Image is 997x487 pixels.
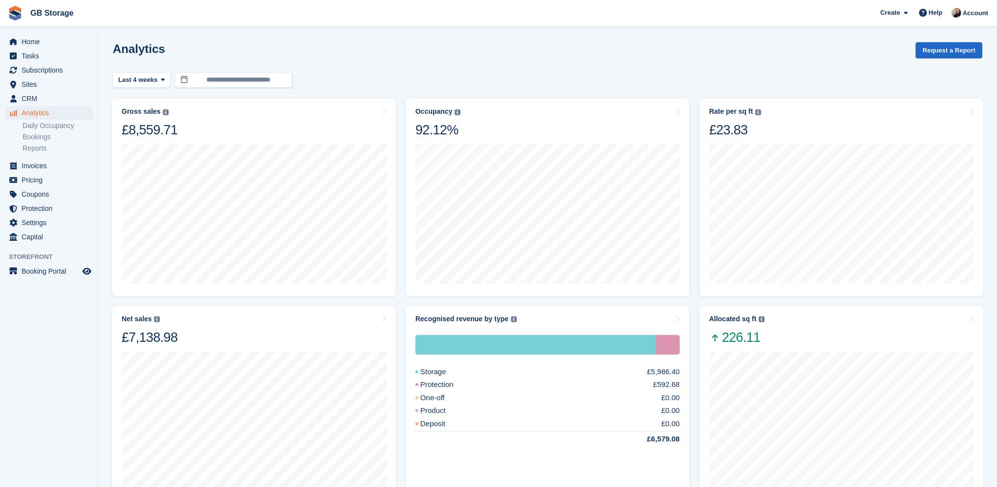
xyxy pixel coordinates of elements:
[929,8,943,18] span: Help
[81,265,93,277] a: Preview store
[22,230,80,244] span: Capital
[22,35,80,49] span: Home
[5,92,93,105] a: menu
[661,392,680,404] div: £0.00
[26,5,77,21] a: GB Storage
[880,8,900,18] span: Create
[759,316,765,322] img: icon-info-grey-7440780725fd019a000dd9b08b2336e03edf1995a4989e88bcd33f0948082b44.svg
[623,434,680,445] div: £6,579.08
[415,418,469,430] div: Deposit
[455,109,460,115] img: icon-info-grey-7440780725fd019a000dd9b08b2336e03edf1995a4989e88bcd33f0948082b44.svg
[22,77,80,91] span: Sites
[661,418,680,430] div: £0.00
[5,216,93,230] a: menu
[709,122,761,138] div: £23.83
[5,63,93,77] a: menu
[5,106,93,120] a: menu
[661,405,680,416] div: £0.00
[916,42,982,58] button: Request a Report
[415,107,452,116] div: Occupancy
[415,405,469,416] div: Product
[154,316,160,322] img: icon-info-grey-7440780725fd019a000dd9b08b2336e03edf1995a4989e88bcd33f0948082b44.svg
[22,159,80,173] span: Invoices
[5,187,93,201] a: menu
[5,49,93,63] a: menu
[23,132,93,142] a: Bookings
[415,366,470,378] div: Storage
[122,107,160,116] div: Gross sales
[415,392,468,404] div: One-off
[23,144,93,153] a: Reports
[22,92,80,105] span: CRM
[511,316,517,322] img: icon-info-grey-7440780725fd019a000dd9b08b2336e03edf1995a4989e88bcd33f0948082b44.svg
[415,335,656,355] div: Storage
[951,8,961,18] img: Karl Walker
[23,121,93,130] a: Daily Occupancy
[9,252,98,262] span: Storefront
[415,122,460,138] div: 92.12%
[122,329,178,346] div: £7,138.98
[113,72,171,88] button: Last 4 weeks
[653,379,680,390] div: £592.68
[22,173,80,187] span: Pricing
[22,63,80,77] span: Subscriptions
[118,75,157,85] span: Last 4 weeks
[22,202,80,215] span: Protection
[22,106,80,120] span: Analytics
[963,8,988,18] span: Account
[5,173,93,187] a: menu
[415,315,509,323] div: Recognised revenue by type
[5,202,93,215] a: menu
[5,159,93,173] a: menu
[113,42,165,55] h2: Analytics
[22,216,80,230] span: Settings
[709,315,756,323] div: Allocated sq ft
[5,230,93,244] a: menu
[755,109,761,115] img: icon-info-grey-7440780725fd019a000dd9b08b2336e03edf1995a4989e88bcd33f0948082b44.svg
[415,379,477,390] div: Protection
[709,329,765,346] span: 226.11
[5,77,93,91] a: menu
[163,109,169,115] img: icon-info-grey-7440780725fd019a000dd9b08b2336e03edf1995a4989e88bcd33f0948082b44.svg
[709,107,753,116] div: Rate per sq ft
[22,187,80,201] span: Coupons
[5,35,93,49] a: menu
[22,49,80,63] span: Tasks
[8,6,23,21] img: stora-icon-8386f47178a22dfd0bd8f6a31ec36ba5ce8667c1dd55bd0f319d3a0aa187defe.svg
[5,264,93,278] a: menu
[647,366,680,378] div: £5,986.40
[122,122,178,138] div: £8,559.71
[122,315,152,323] div: Net sales
[656,335,680,355] div: Protection
[22,264,80,278] span: Booking Portal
